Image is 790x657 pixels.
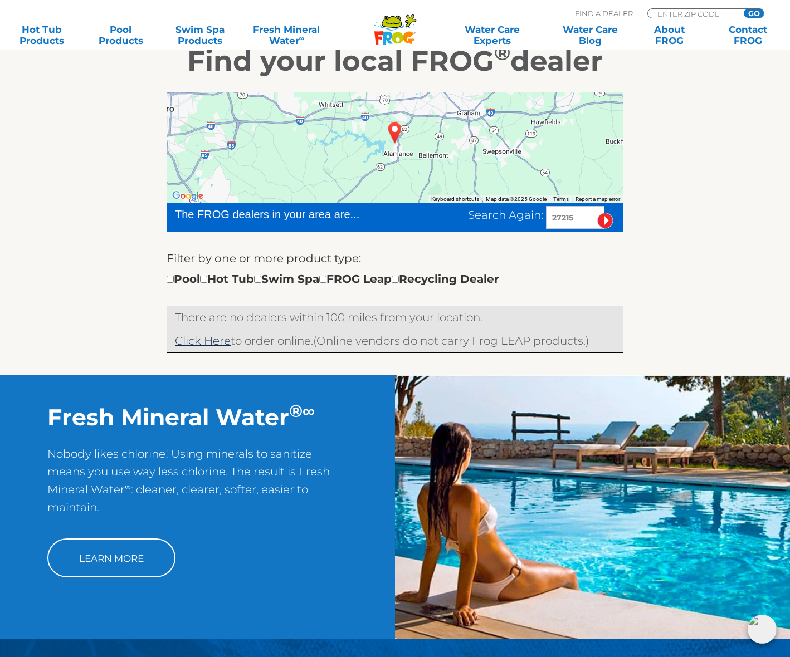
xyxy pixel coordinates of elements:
[303,400,315,421] sup: ∞
[486,196,547,202] span: Map data ©2025 Google
[494,40,510,65] sup: ®
[175,334,313,347] span: to order online.
[718,24,779,46] a: ContactFROG
[748,615,777,644] img: openIcon
[11,24,72,46] a: Hot TubProducts
[575,8,633,18] p: Find A Dealer
[468,208,543,222] span: Search Again:
[299,34,304,42] sup: ∞
[47,538,175,577] a: Learn More
[289,400,303,421] sup: ®
[175,334,231,347] a: Click Here
[656,9,732,18] input: Zip Code Form
[382,117,408,148] div: BURL, NC 27215
[167,249,361,267] label: Filter by one or more product type:
[90,24,152,46] a: PoolProducts
[169,189,206,203] a: Open this area in Google Maps (opens a new window)
[638,24,700,46] a: AboutFROG
[248,24,325,46] a: Fresh MineralWater∞
[125,481,131,492] sup: ∞
[597,213,613,229] input: Submit
[47,445,348,527] p: Nobody likes chlorine! Using minerals to sanitize means you use way less chlorine. The result is ...
[442,24,542,46] a: Water CareExperts
[167,270,499,288] div: Pool Hot Tub Swim Spa FROG Leap Recycling Dealer
[431,195,479,203] button: Keyboard shortcuts
[175,332,615,350] p: (Online vendors do not carry Frog LEAP products.)
[559,24,621,46] a: Water CareBlog
[175,206,399,223] div: The FROG dealers in your area are...
[169,24,230,46] a: Swim SpaProducts
[169,189,206,203] img: Google
[576,196,620,202] a: Report a map error
[395,375,790,639] img: img-truth-about-salt-fpo
[52,45,738,78] h2: Find your local FROG dealer
[47,403,348,431] h2: Fresh Mineral Water
[553,196,569,202] a: Terms
[175,308,615,326] p: There are no dealers within 100 miles from your location.
[744,9,764,18] input: GO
